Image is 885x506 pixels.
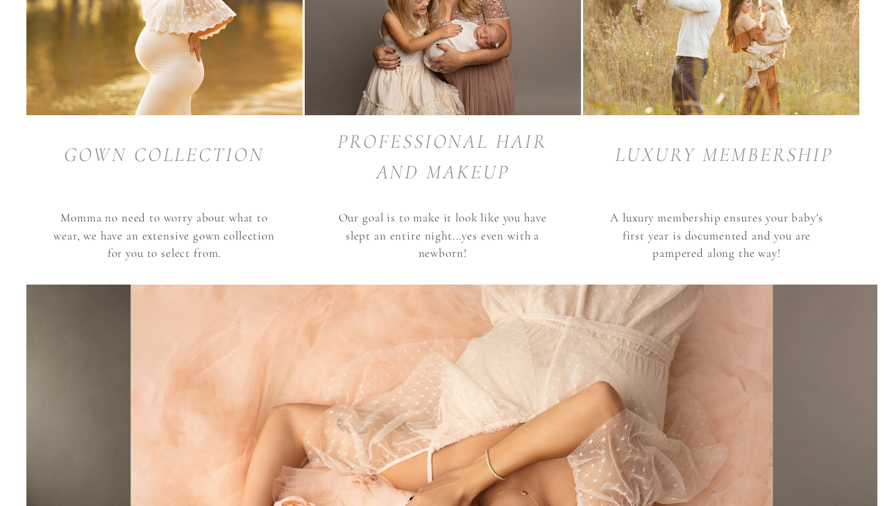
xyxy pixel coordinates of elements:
[48,209,281,254] p: Momma no need to worry about what to wear, we have an extensive gown collection for you to select...
[589,140,859,196] h2: Luxury Membership
[311,126,575,183] h2: Professional Hair and Makeup
[608,209,826,267] p: A luxury membership ensures your baby's first year is documented and you are pampered along the way!
[26,140,303,196] h2: Gown Collection
[334,209,552,254] p: Our goal is to make it look like you have slept an entire night...yes even with a newborn!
